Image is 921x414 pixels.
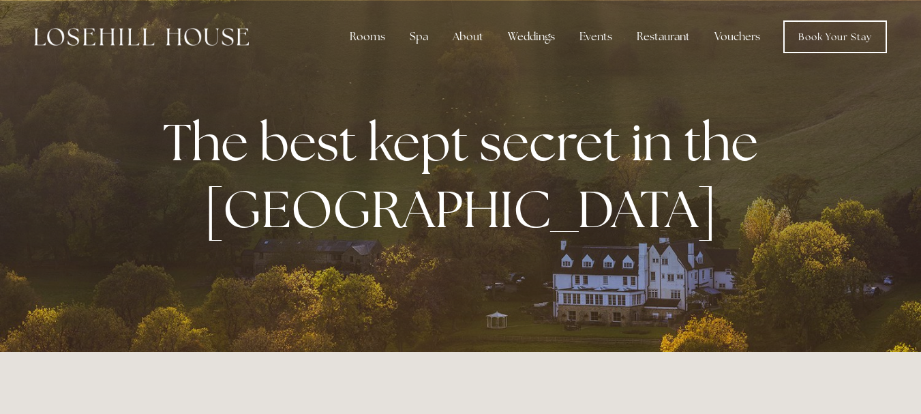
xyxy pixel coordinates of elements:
[497,23,566,50] div: Weddings
[339,23,396,50] div: Rooms
[783,20,887,53] a: Book Your Stay
[442,23,494,50] div: About
[163,108,769,242] strong: The best kept secret in the [GEOGRAPHIC_DATA]
[569,23,623,50] div: Events
[626,23,701,50] div: Restaurant
[34,28,249,46] img: Losehill House
[704,23,771,50] a: Vouchers
[399,23,439,50] div: Spa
